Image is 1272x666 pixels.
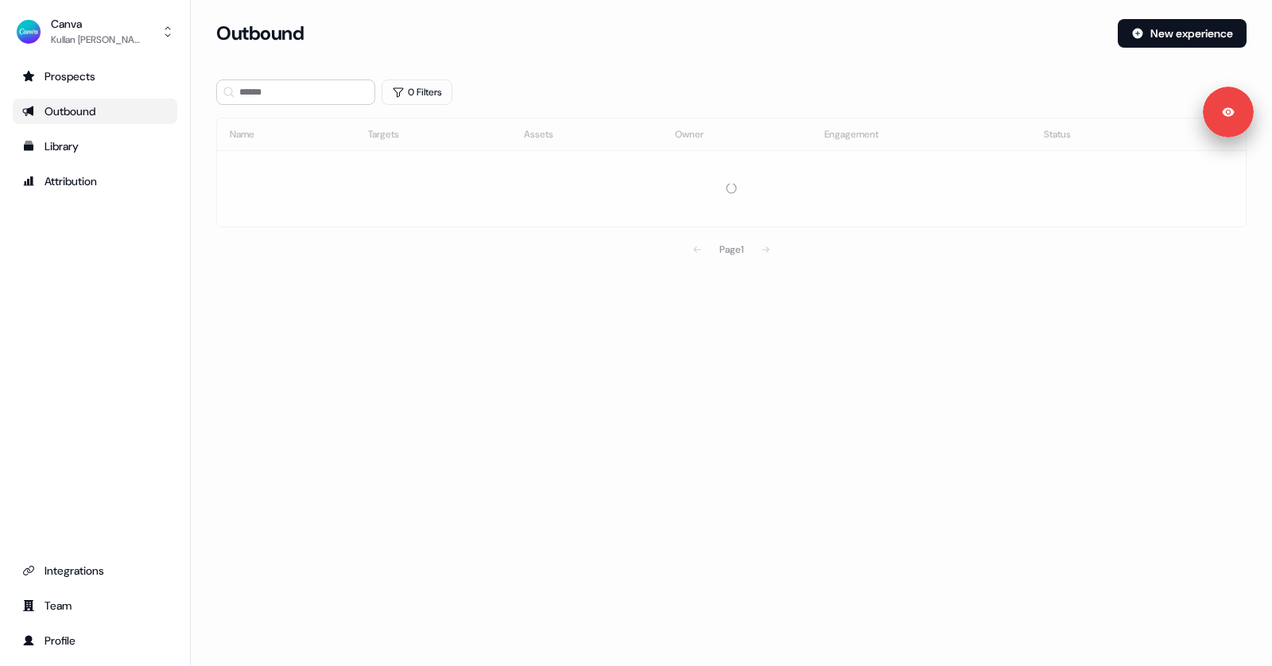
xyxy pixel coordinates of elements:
[22,633,168,649] div: Profile
[13,558,177,583] a: Go to integrations
[382,79,452,105] button: 0 Filters
[13,13,177,51] button: CanvaKullan [PERSON_NAME]
[13,593,177,618] a: Go to team
[51,32,146,48] div: Kullan [PERSON_NAME]
[216,21,304,45] h3: Outbound
[22,563,168,579] div: Integrations
[13,99,177,124] a: Go to outbound experience
[22,68,168,84] div: Prospects
[1118,19,1247,48] button: New experience
[13,64,177,89] a: Go to prospects
[22,598,168,614] div: Team
[22,138,168,154] div: Library
[51,16,146,32] div: Canva
[22,173,168,189] div: Attribution
[22,103,168,119] div: Outbound
[13,134,177,159] a: Go to templates
[13,168,177,194] a: Go to attribution
[13,628,177,653] a: Go to profile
